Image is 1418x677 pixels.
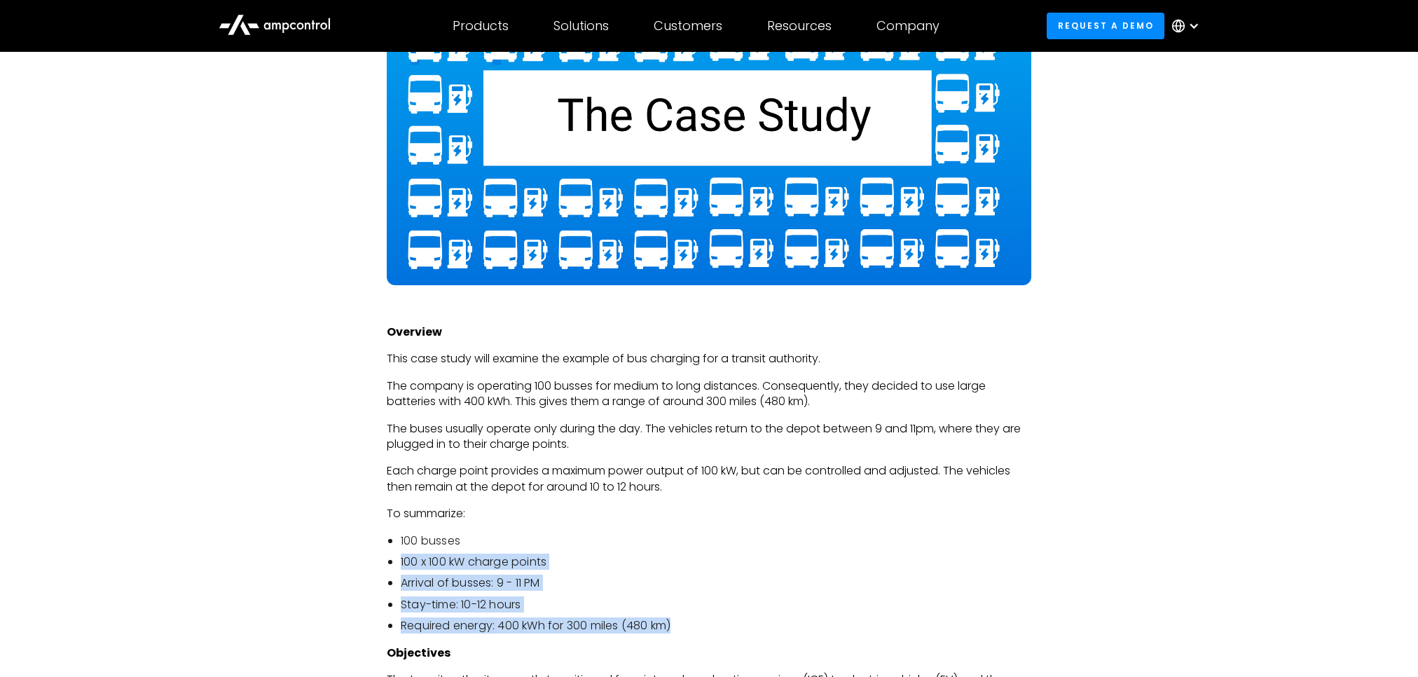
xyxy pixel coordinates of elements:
li: 100 busses [401,533,1031,549]
a: Request a demo [1047,13,1164,39]
p: The buses usually operate only during the day. The vehicles return to the depot between 9 and 11p... [387,421,1031,453]
li: Stay-time: 10-12 hours [401,597,1031,613]
div: Resources [767,18,832,34]
div: Company [876,18,939,34]
div: Solutions [553,18,609,34]
li: Arrival of busses: 9 - 11 PM [401,575,1031,591]
p: The company is operating 100 busses for medium to long distances. Consequently, they decided to u... [387,378,1031,410]
div: Customers [654,18,722,34]
strong: Objectives [387,645,450,661]
p: This case study will examine the example of bus charging for a transit authority. [387,351,1031,367]
p: To summarize: [387,506,1031,521]
strong: Overview [387,324,442,340]
div: Products [453,18,509,34]
p: Each charge point provides a maximum power output of 100 kW, but can be controlled and adjusted. ... [387,463,1031,495]
li: 100 x 100 kW charge points [401,554,1031,570]
li: Required energy: 400 kWh for 300 miles (480 km) [401,618,1031,634]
